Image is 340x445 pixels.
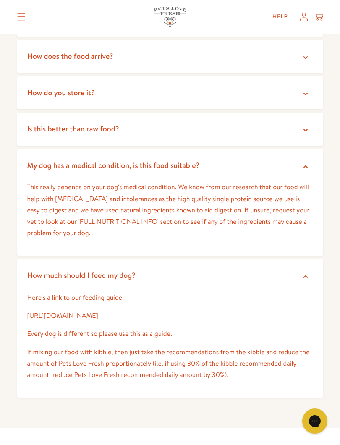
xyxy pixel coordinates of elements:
summary: How do you store it? [17,76,323,110]
summary: My dog has a medical condition, is this food suitable? [17,149,323,182]
span: How much should I feed my dog? [27,270,136,280]
p: If mixing our food with kibble, then just take the recommendations from the kibble and reduce the... [27,347,313,381]
span: How do you store it? [27,87,95,98]
span: How does the food arrive? [27,51,113,61]
summary: How does the food arrive? [17,40,323,73]
iframe: Gorgias live chat messenger [298,406,332,437]
p: Every dog is different so please use this as a guide. [27,328,313,340]
span: Is this better than raw food? [27,123,119,134]
p: This really depends on your dog's medical condition. We know from our research that our food will... [27,182,313,239]
a: Help [266,8,295,25]
summary: How much should I feed my dog? [17,259,323,292]
summary: Is this better than raw food? [17,113,323,146]
img: Pets Love Fresh [154,7,186,26]
summary: Translation missing: en.sections.header.menu [10,6,32,27]
a: [URL][DOMAIN_NAME] [27,311,98,320]
span: My dog has a medical condition, is this food suitable? [27,160,199,170]
p: Here's a link to our feeding guide: [27,292,313,304]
